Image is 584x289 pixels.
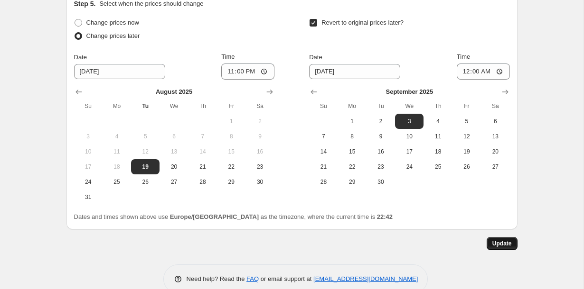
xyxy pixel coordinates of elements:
[367,129,395,144] button: Tuesday September 9 2025
[457,63,510,80] input: 12:00
[313,102,334,110] span: Su
[395,159,424,174] button: Wednesday September 24 2025
[192,148,213,155] span: 14
[74,174,103,190] button: Sunday August 24 2025
[74,159,103,174] button: Sunday August 17 2025
[249,133,270,140] span: 9
[338,99,367,114] th: Monday
[249,102,270,110] span: Sa
[221,102,242,110] span: Fr
[487,237,518,250] button: Update
[309,159,338,174] button: Sunday September 21 2025
[188,129,217,144] button: Thursday August 7 2025
[481,159,509,174] button: Saturday September 27 2025
[338,174,367,190] button: Monday September 29 2025
[307,85,320,99] button: Show previous month, August 2025
[367,99,395,114] th: Tuesday
[163,163,184,171] span: 20
[399,148,420,155] span: 17
[78,193,99,201] span: 31
[309,64,400,79] input: 8/19/2025
[170,213,259,220] b: Europe/[GEOGRAPHIC_DATA]
[338,159,367,174] button: Monday September 22 2025
[221,163,242,171] span: 22
[259,275,313,282] span: or email support at
[313,275,418,282] a: [EMAIL_ADDRESS][DOMAIN_NAME]
[103,129,131,144] button: Monday August 4 2025
[221,148,242,155] span: 15
[74,213,393,220] span: Dates and times shown above use as the timezone, where the current time is
[399,163,420,171] span: 24
[163,148,184,155] span: 13
[245,99,274,114] th: Saturday
[377,213,393,220] b: 22:42
[192,133,213,140] span: 7
[338,114,367,129] button: Monday September 1 2025
[160,144,188,159] button: Wednesday August 13 2025
[338,144,367,159] button: Monday September 15 2025
[245,144,274,159] button: Saturday August 16 2025
[221,133,242,140] span: 8
[103,159,131,174] button: Monday August 18 2025
[395,99,424,114] th: Wednesday
[492,240,512,247] span: Update
[221,53,235,60] span: Time
[188,99,217,114] th: Thursday
[135,102,156,110] span: Tu
[309,144,338,159] button: Sunday September 14 2025
[74,64,165,79] input: 8/19/2025
[309,54,322,61] span: Date
[217,129,245,144] button: Friday August 8 2025
[160,129,188,144] button: Wednesday August 6 2025
[245,114,274,129] button: Saturday August 2 2025
[367,174,395,190] button: Tuesday September 30 2025
[499,85,512,99] button: Show next month, October 2025
[163,102,184,110] span: We
[309,174,338,190] button: Sunday September 28 2025
[427,102,448,110] span: Th
[456,117,477,125] span: 5
[452,129,481,144] button: Friday September 12 2025
[249,148,270,155] span: 16
[135,163,156,171] span: 19
[370,133,391,140] span: 9
[72,85,85,99] button: Show previous month, July 2025
[74,144,103,159] button: Sunday August 10 2025
[338,129,367,144] button: Monday September 8 2025
[342,102,363,110] span: Mo
[78,133,99,140] span: 3
[192,102,213,110] span: Th
[481,144,509,159] button: Saturday September 20 2025
[370,117,391,125] span: 2
[135,178,156,186] span: 26
[427,133,448,140] span: 11
[78,102,99,110] span: Su
[395,144,424,159] button: Wednesday September 17 2025
[217,144,245,159] button: Friday August 15 2025
[309,129,338,144] button: Sunday September 7 2025
[399,133,420,140] span: 10
[187,275,247,282] span: Need help? Read the
[249,163,270,171] span: 23
[452,114,481,129] button: Friday September 5 2025
[370,163,391,171] span: 23
[427,163,448,171] span: 25
[160,159,188,174] button: Wednesday August 20 2025
[135,148,156,155] span: 12
[106,133,127,140] span: 4
[424,144,452,159] button: Thursday September 18 2025
[106,102,127,110] span: Mo
[370,178,391,186] span: 30
[456,148,477,155] span: 19
[313,178,334,186] span: 28
[342,133,363,140] span: 8
[452,144,481,159] button: Friday September 19 2025
[217,159,245,174] button: Friday August 22 2025
[131,174,160,190] button: Tuesday August 26 2025
[427,148,448,155] span: 18
[399,102,420,110] span: We
[131,159,160,174] button: Today Tuesday August 19 2025
[452,159,481,174] button: Friday September 26 2025
[424,159,452,174] button: Thursday September 25 2025
[427,117,448,125] span: 4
